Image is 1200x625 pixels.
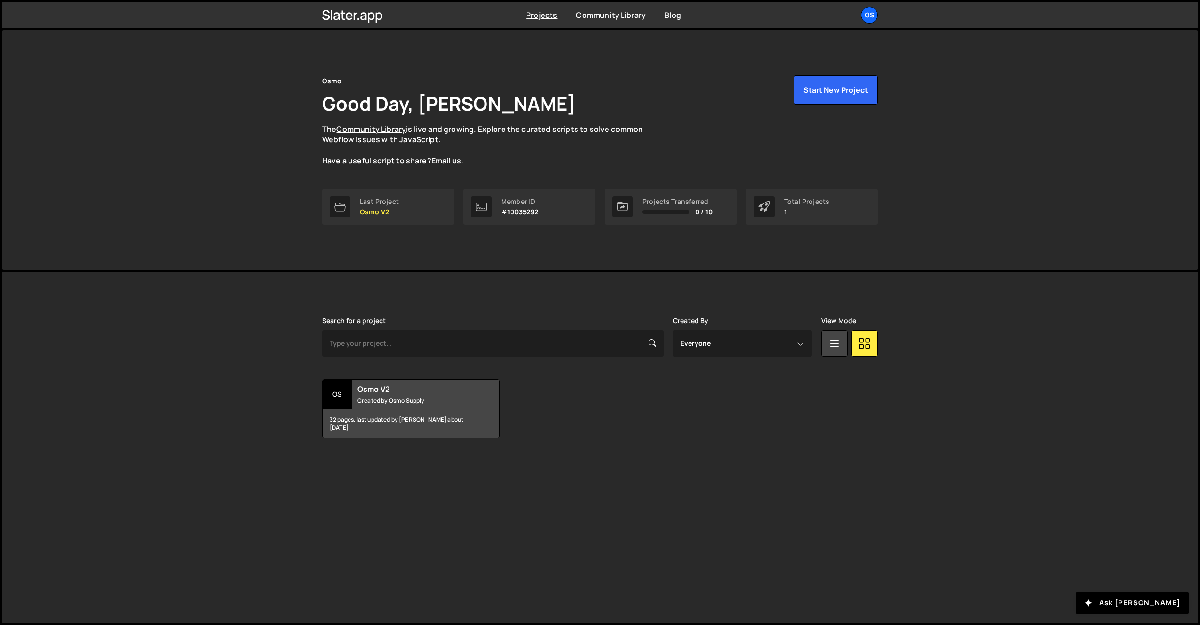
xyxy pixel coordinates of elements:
p: The is live and growing. Explore the curated scripts to solve common Webflow issues with JavaScri... [322,124,661,166]
p: #10035292 [501,208,538,216]
h1: Good Day, [PERSON_NAME] [322,90,576,116]
a: Community Library [576,10,646,20]
label: Created By [673,317,709,325]
a: Os Osmo V2 Created by Osmo Supply 32 pages, last updated by [PERSON_NAME] about [DATE] [322,379,500,438]
a: Blog [665,10,681,20]
div: Osmo [322,75,342,87]
small: Created by Osmo Supply [357,397,471,405]
a: Os [861,7,878,24]
button: Ask [PERSON_NAME] [1076,592,1189,614]
div: Member ID [501,198,538,205]
a: Email us [431,155,461,166]
div: Projects Transferred [642,198,713,205]
div: Os [323,380,352,409]
input: Type your project... [322,330,664,357]
h2: Osmo V2 [357,384,471,394]
p: 1 [784,208,829,216]
label: View Mode [821,317,856,325]
div: Last Project [360,198,399,205]
a: Last Project Osmo V2 [322,189,454,225]
div: Total Projects [784,198,829,205]
a: Community Library [336,124,406,134]
div: 32 pages, last updated by [PERSON_NAME] about [DATE] [323,409,499,438]
a: Projects [526,10,557,20]
span: 0 / 10 [695,208,713,216]
p: Osmo V2 [360,208,399,216]
button: Start New Project [794,75,878,105]
label: Search for a project [322,317,386,325]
